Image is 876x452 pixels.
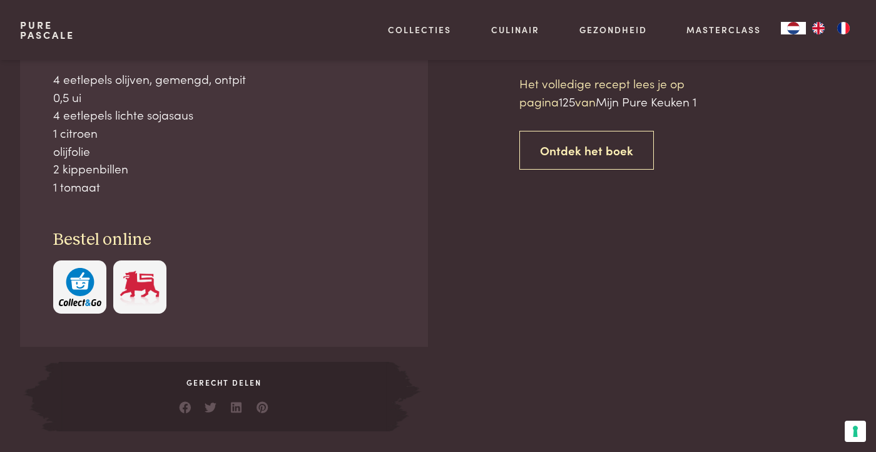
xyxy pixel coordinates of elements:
span: Gerecht delen [59,377,389,388]
img: c308188babc36a3a401bcb5cb7e020f4d5ab42f7cacd8327e500463a43eeb86c.svg [59,268,101,306]
div: Language [781,22,806,34]
a: NL [781,22,806,34]
a: Gezondheid [579,23,647,36]
a: EN [806,22,831,34]
aside: Language selected: Nederlands [781,22,856,34]
div: olijfolie [53,142,395,160]
a: Masterclass [686,23,761,36]
div: 2 kippenbillen [53,160,395,178]
h3: Bestel online [53,229,395,251]
a: Culinair [491,23,539,36]
div: 4 eetlepels olijven, gemengd, ontpit [53,70,395,88]
a: FR [831,22,856,34]
div: 1 tomaat [53,178,395,196]
span: 125 [559,93,575,110]
div: 4 eetlepels lichte sojasaus [53,106,395,124]
button: Uw voorkeuren voor toestemming voor trackingtechnologieën [845,421,866,442]
div: 1 citroen [53,124,395,142]
img: Delhaize [118,268,161,306]
span: Mijn Pure Keuken 1 [596,93,696,110]
div: 0,5 ui [53,88,395,106]
a: PurePascale [20,20,74,40]
ul: Language list [806,22,856,34]
a: Collecties [388,23,451,36]
p: Het volledige recept lees je op pagina van [519,74,732,110]
a: Ontdek het boek [519,131,654,170]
